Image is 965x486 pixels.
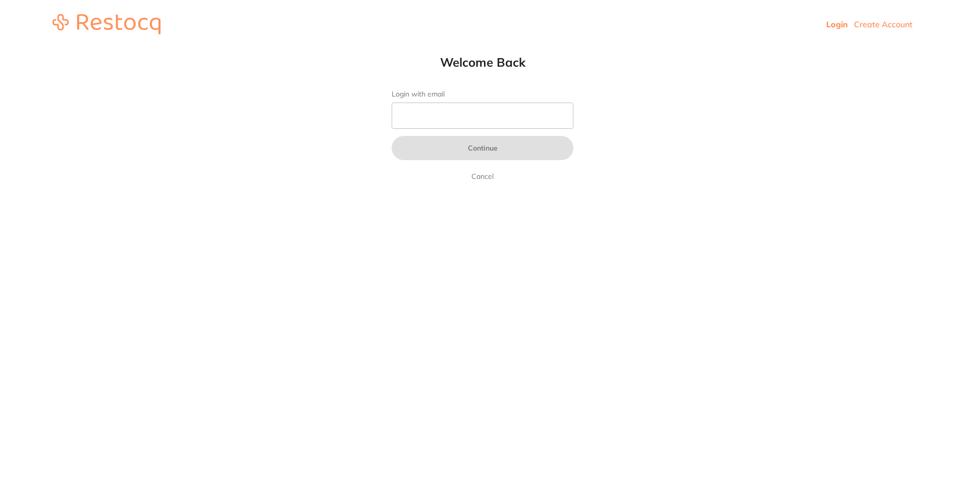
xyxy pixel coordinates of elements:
a: Login [826,19,848,29]
label: Login with email [392,90,573,99]
button: Continue [392,136,573,160]
img: restocq_logo.svg [52,14,160,34]
h1: Welcome Back [371,55,594,70]
a: Cancel [469,170,496,182]
a: Create Account [854,19,913,29]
